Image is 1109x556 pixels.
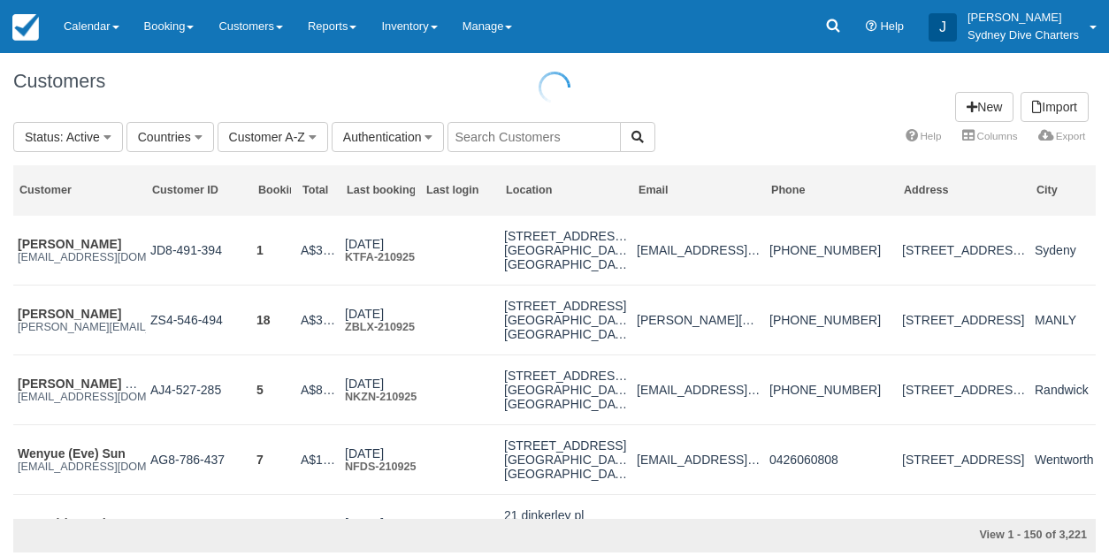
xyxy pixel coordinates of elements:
div: Location [506,183,627,198]
td: 3/22 The Crescent , MANLY NSW 2095, 3, 22 [898,286,1030,355]
div: Phone [771,183,892,198]
td: Agustin Pazminoaguspazmi2005@gmail.com [13,216,146,286]
button: Status: Active [13,122,123,152]
td: Sep 21NFDS-210925 [340,425,420,495]
ul: More [895,124,1096,151]
td: 66 Barker St, KingsfordSydeny, NSW, 2032Australia [500,216,632,286]
td: +61413239964 [765,355,898,425]
td: JD8-491-394 [146,216,252,286]
span: Authentication [343,130,422,144]
span: : Active [60,130,100,144]
td: 0426060808 [765,425,898,495]
p: Sydney Dive Charters [968,27,1079,44]
div: View 1 - 150 of 3,221 [744,528,1087,544]
h1: Customers [13,71,1096,92]
a: Columns [952,124,1028,149]
button: Countries [126,122,214,152]
td: 66 Barker St, Kingsford [898,216,1030,286]
img: checkfront-main-nav-mini-logo.png [12,14,39,41]
span: Countries [138,130,191,144]
span: Customer A-Z [229,130,305,144]
a: Hongyi (Green) Lyu [18,516,132,530]
a: 18 [256,313,271,327]
i: Help [866,21,877,33]
a: 7 [256,453,264,467]
td: +61407187153 [765,286,898,355]
div: Total [302,183,335,198]
td: A$332.11 [296,216,340,286]
td: A$3,132.70 [296,286,340,355]
a: KTFA-210925 [345,251,415,263]
td: AJ4-527-285 [146,355,252,425]
td: 1 [252,216,296,286]
a: NKZN-210925 [345,391,417,403]
div: J [929,13,957,42]
div: Email [639,183,760,198]
td: Sep 21NKZN-210925 [340,355,420,425]
span: Status [25,130,60,144]
td: 46 Savona Dr [898,425,1030,495]
p: [PERSON_NAME] [968,9,1079,27]
span: Help [880,19,904,33]
td: AG8-786-437 [146,425,252,495]
td: Sep 21KTFA-210925 [340,216,420,286]
td: daf_t@hotmail.co.uk [632,355,765,425]
td: 1 Kemmis street [898,355,1030,425]
a: [PERSON_NAME] (Dav) [PERSON_NAME] [18,377,264,391]
em: [EMAIL_ADDRESS][DOMAIN_NAME] [18,461,141,473]
a: Export [1028,124,1096,149]
td: Wenyue (Eve) Sunsun.wenyue0705@gmail.com [13,425,146,495]
div: Customer ID [152,183,247,198]
td: 1 Kemmis streetRandwick, NSW, 2031Australia [500,355,632,425]
div: Bookings [258,183,291,198]
td: ZS4-546-494 [146,286,252,355]
button: Customer A-Z [218,122,328,152]
em: [EMAIL_ADDRESS][DOMAIN_NAME] [18,391,141,403]
a: 1 [256,243,264,257]
a: [PERSON_NAME] [18,237,121,251]
td: A$1,156.33 [296,425,340,495]
div: Last login [426,183,494,198]
td: matias.fevre@gmail.com [632,286,765,355]
div: Last booking [347,183,415,198]
div: Customer [19,183,141,198]
td: aguspazmi2005@gmail.com [632,216,765,286]
td: sun.wenyue0705@gmail.com [632,425,765,495]
a: [PERSON_NAME] [18,307,121,321]
td: +61404419663 [765,216,898,286]
a: NFDS-210925 [345,461,417,473]
td: 18 [252,286,296,355]
td: 3/22 The Crescent , MANLY NSW 2095, 3, 22MANLY, NSW, 2095Australia [500,286,632,355]
td: Sep 21ZBLX-210925 [340,286,420,355]
a: 5 [256,383,264,397]
td: 46 Savona DrWentworth point, NSW, 2127Australia [500,425,632,495]
a: Help [895,124,952,149]
a: Wenyue (Eve) Sun [18,446,126,461]
button: Authentication [332,122,445,152]
input: Search Customers [447,122,621,152]
em: [PERSON_NAME][EMAIL_ADDRESS][DOMAIN_NAME] [18,321,141,333]
td: Dafydd (Dav) Thomasdaf_t@hotmail.co.uk [13,355,146,425]
td: A$847.63 [296,355,340,425]
a: ZBLX-210925 [345,321,415,333]
em: [EMAIL_ADDRESS][DOMAIN_NAME] [18,251,141,263]
div: Address [904,183,1025,198]
td: 5 [252,355,296,425]
td: 7 [252,425,296,495]
td: Matias Fevrematias.fevre@gmail.com [13,286,146,355]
